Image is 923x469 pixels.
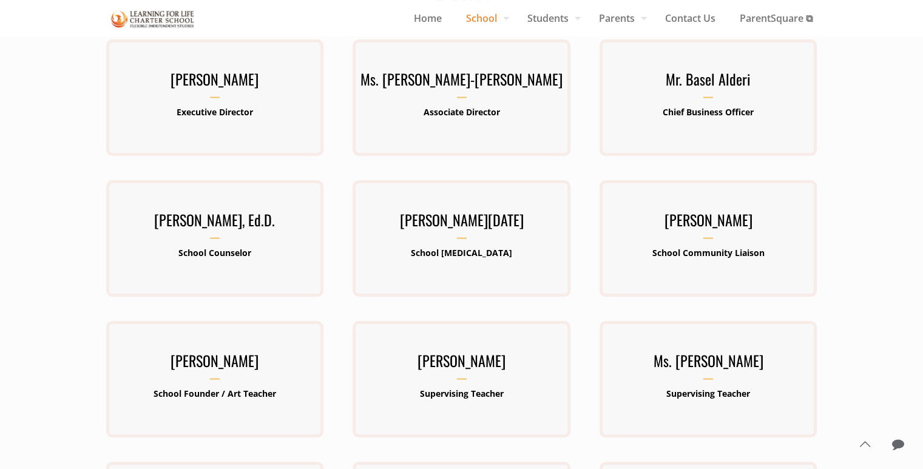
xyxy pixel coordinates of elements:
span: Contact Us [653,9,728,27]
b: Supervising Teacher [666,388,750,399]
h3: [PERSON_NAME] [353,348,570,380]
h3: Ms. [PERSON_NAME]-[PERSON_NAME] [353,67,570,98]
span: ParentSquare ⧉ [728,9,825,27]
span: Parents [587,9,653,27]
b: School Founder / Art Teacher [154,388,276,399]
h3: [PERSON_NAME] [106,348,323,380]
h3: [PERSON_NAME][DATE] [353,208,570,239]
b: Chief Business Officer [663,106,754,118]
b: Executive Director [177,106,253,118]
b: School Community Liaison [652,247,765,258]
h3: [PERSON_NAME] [600,208,817,239]
b: Associate Director [423,106,499,118]
span: Home [402,9,454,27]
span: Students [515,9,587,27]
h3: [PERSON_NAME] [106,67,323,98]
img: Staff [111,8,195,30]
b: School Counselor [178,247,251,258]
h3: [PERSON_NAME], Ed.D. [106,208,323,239]
b: School [MEDICAL_DATA] [411,247,512,258]
span: School [454,9,515,27]
h3: Mr. Basel Alderi [600,67,817,98]
b: Supervising Teacher [419,388,503,399]
h3: Ms. [PERSON_NAME] [600,348,817,380]
a: Back to top icon [852,431,877,457]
